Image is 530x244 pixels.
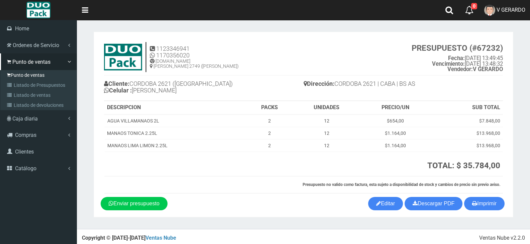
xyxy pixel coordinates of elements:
[2,80,77,90] a: Listado de Presupuestos
[293,101,360,114] th: UNIDADES
[104,80,129,87] b: Cliente:
[412,44,503,72] small: [DATE] 13:49:45 [DATE] 13:48:32
[104,79,304,97] h4: CORDOBA 2621 ([GEOGRAPHIC_DATA]) [PERSON_NAME]
[303,182,500,187] strong: Presupuesto no valido como factura, esta sujeto a disponibilidad de stock y cambios de precio sin...
[15,25,29,32] span: Home
[448,55,465,61] strong: Fecha:
[104,114,246,127] td: AGUA VILLAMANAOS 2L
[360,127,431,139] td: $1.164,00
[304,79,503,90] h4: CORDOBA 2621 | CABA | BS AS
[431,127,503,139] td: $13.968,00
[104,44,142,70] img: 9k=
[150,59,239,69] h5: [DOMAIN_NAME] [PERSON_NAME] 2749 ([PERSON_NAME])
[246,114,293,127] td: 2
[2,90,77,100] a: Listado de ventas
[447,66,503,72] b: V GERARDO
[2,70,77,80] a: Punto de ventas
[432,61,465,67] strong: Vencimiento:
[145,235,176,241] a: Ventas Nube
[360,114,431,127] td: $654,00
[104,87,132,94] b: Celular :
[471,3,477,9] span: 0
[368,197,403,210] a: Editar
[293,127,360,139] td: 12
[13,42,59,48] span: Ordenes de Servicio
[15,149,34,155] span: Clientes
[497,7,525,13] span: V GERARDO
[431,139,503,152] td: $13.968,00
[293,114,360,127] td: 12
[246,127,293,139] td: 2
[431,114,503,127] td: $7.848,00
[246,101,293,114] th: PACKS
[431,101,503,114] th: SUB TOTAL
[104,127,246,139] td: MANAOS TONICA 2.25L
[82,235,176,241] strong: Copyright © [DATE]-[DATE]
[101,197,168,210] a: Enviar presupuesto
[447,66,473,72] strong: Vendedor:
[360,139,431,152] td: $1.164,00
[246,139,293,152] td: 2
[405,197,462,210] a: Descargar PDF
[15,132,36,138] span: Compras
[479,234,525,242] div: Ventas Nube v2.2.0
[12,59,50,65] span: Punto de ventas
[293,139,360,152] td: 12
[150,45,239,59] h4: 1123346941 1170356020
[104,101,246,114] th: DESCRIPCION
[2,100,77,110] a: Listado de devoluciones
[427,161,500,170] strong: TOTAL: $ 35.784,00
[360,101,431,114] th: PRECIO/UN
[26,2,50,18] img: Logo grande
[304,80,334,87] b: Dirección:
[464,197,505,210] button: Imprimir
[12,115,38,122] span: Caja diaria
[104,139,246,152] td: MANAOS LIMA LIMON 2.25L
[484,5,495,16] img: User Image
[15,165,36,172] span: Catálogo
[412,43,503,53] strong: PRESUPUESTO (#67232)
[113,201,160,206] span: Enviar presupuesto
